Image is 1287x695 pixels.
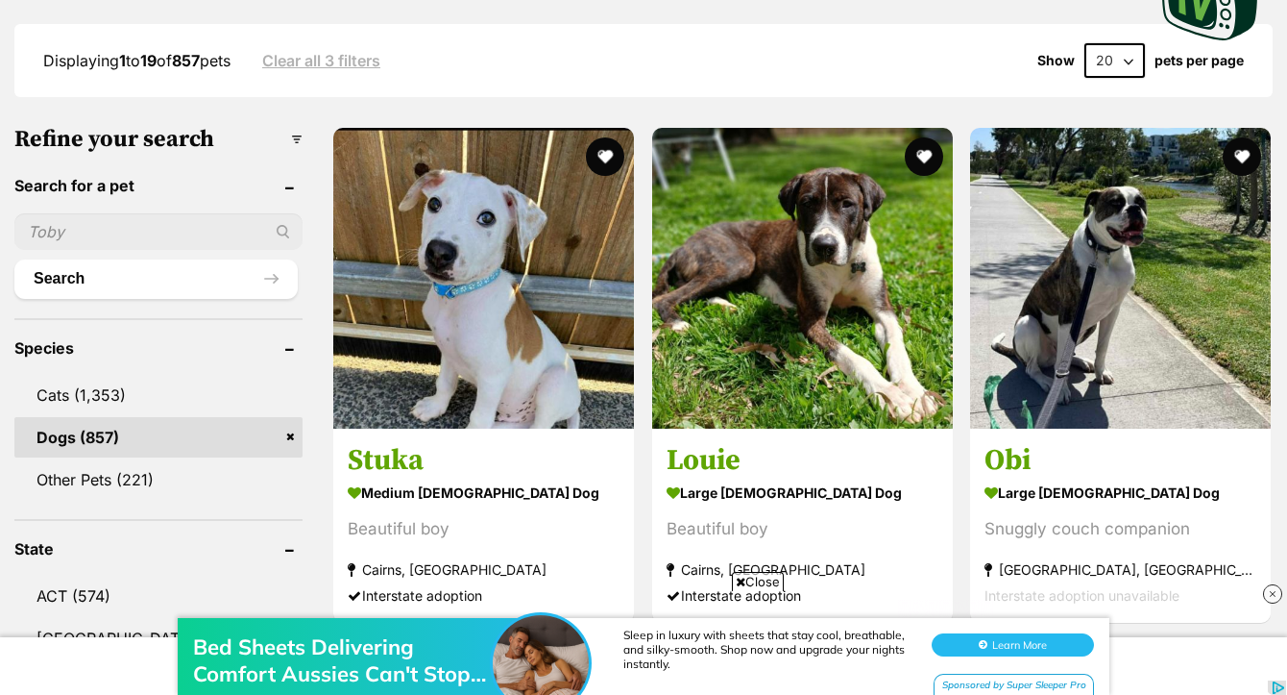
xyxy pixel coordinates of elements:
header: State [14,540,303,558]
a: Obi large [DEMOGRAPHIC_DATA] Dog Snuggly couch companion [GEOGRAPHIC_DATA], [GEOGRAPHIC_DATA] Int... [970,429,1271,624]
a: Other Pets (221) [14,459,303,500]
img: Stuka - Bull Arab Dog [333,128,634,429]
strong: large [DEMOGRAPHIC_DATA] Dog [984,480,1256,508]
span: Close [732,572,784,591]
div: Sleep in luxury with sheets that stay cool, breathable, and silky-smooth. Shop now and upgrade yo... [623,48,911,91]
strong: Cairns, [GEOGRAPHIC_DATA] [348,558,619,583]
header: Species [14,339,303,357]
div: Snuggly couch companion [984,517,1256,543]
div: Bed Sheets Delivering Comfort Aussies Can't Stop Loving [193,54,500,108]
header: Search for a pet [14,177,303,194]
img: close_rtb.svg [1263,584,1282,604]
strong: medium [DEMOGRAPHIC_DATA] Dog [348,480,619,508]
label: pets per page [1154,53,1244,68]
a: Dogs (857) [14,417,303,458]
strong: 19 [140,51,157,70]
span: Displaying to of pets [43,51,231,70]
h3: Obi [984,443,1256,480]
button: favourite [1223,137,1261,176]
a: Stuka medium [DEMOGRAPHIC_DATA] Dog Beautiful boy Cairns, [GEOGRAPHIC_DATA] Interstate adoption [333,429,634,624]
input: Toby [14,213,303,250]
h3: Louie [667,443,938,480]
strong: Cairns, [GEOGRAPHIC_DATA] [667,558,938,583]
img: Louie - Bull Arab Dog [652,128,953,429]
h3: Refine your search [14,126,303,153]
button: Learn More [932,54,1094,77]
div: Beautiful boy [667,517,938,543]
strong: large [DEMOGRAPHIC_DATA] Dog [667,480,938,508]
strong: [GEOGRAPHIC_DATA], [GEOGRAPHIC_DATA] [984,558,1256,583]
button: favourite [586,137,624,176]
div: Sponsored by Super Sleeper Pro [934,94,1094,118]
a: Cats (1,353) [14,375,303,415]
strong: 1 [119,51,126,70]
img: Bed Sheets Delivering Comfort Aussies Can't Stop Loving [493,36,589,132]
a: Louie large [DEMOGRAPHIC_DATA] Dog Beautiful boy Cairns, [GEOGRAPHIC_DATA] Interstate adoption [652,429,953,624]
h3: Stuka [348,443,619,480]
a: Clear all 3 filters [262,52,380,69]
a: ACT (574) [14,576,303,616]
div: Beautiful boy [348,517,619,543]
button: Search [14,260,298,298]
strong: 857 [172,51,200,70]
span: Show [1037,53,1075,68]
button: favourite [904,137,942,176]
img: Obi - American Bulldog [970,128,1271,429]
